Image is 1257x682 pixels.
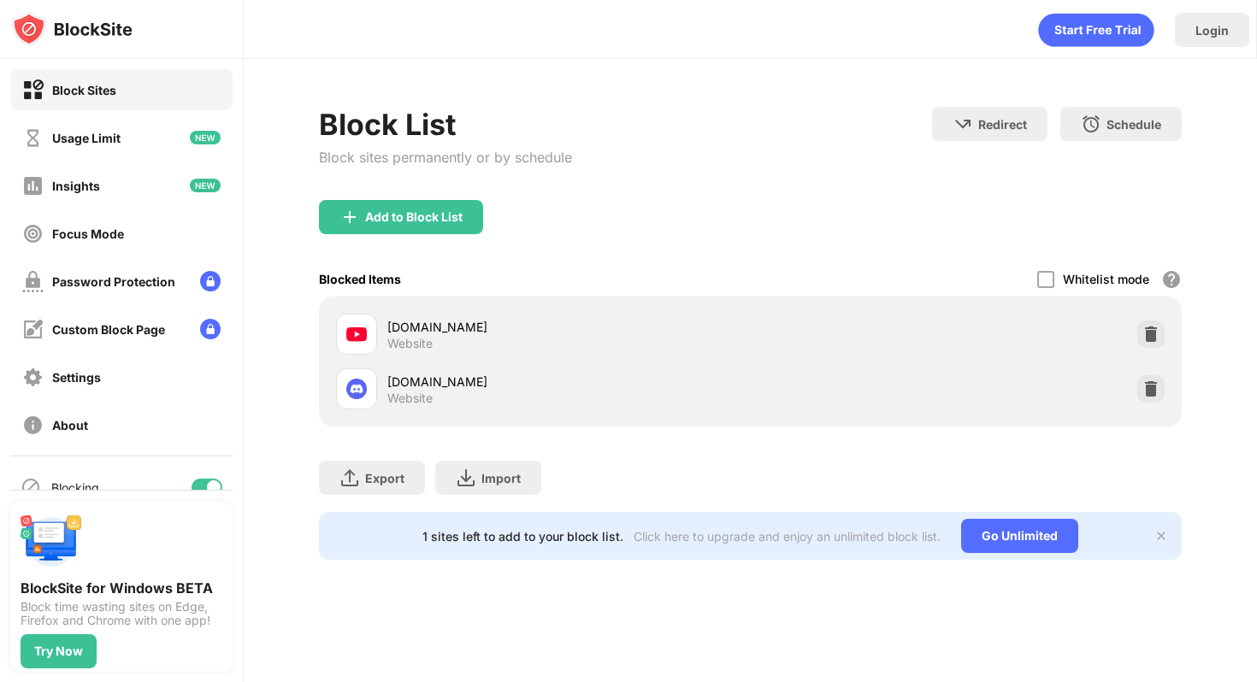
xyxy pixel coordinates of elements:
div: Export [365,471,404,485]
div: Schedule [1107,117,1161,132]
div: Go Unlimited [961,519,1078,553]
img: favicons [346,324,367,344]
img: x-button.svg [1154,529,1168,543]
div: Login [1195,23,1229,38]
div: Focus Mode [52,226,124,241]
img: time-usage-off.svg [22,127,44,149]
img: settings-off.svg [22,367,44,388]
img: new-icon.svg [190,131,221,144]
div: [DOMAIN_NAME] [387,373,750,391]
div: Custom Block Page [52,322,165,337]
img: focus-off.svg [22,223,44,244]
div: Usage Limit [52,131,121,145]
img: block-on.svg [22,79,44,101]
div: Add to Block List [365,210,463,224]
img: new-icon.svg [190,179,221,192]
div: Website [387,336,433,351]
div: Blocked Items [319,272,401,286]
div: Blocking [51,480,99,495]
div: Redirect [978,117,1027,132]
div: Insights [52,179,100,193]
div: Block Sites [52,83,116,97]
img: password-protection-off.svg [22,271,44,292]
img: blocking-icon.svg [21,477,41,497]
img: logo-blocksite.svg [12,12,133,46]
div: Block time wasting sites on Edge, Firefox and Chrome with one app! [21,600,222,627]
div: 1 sites left to add to your block list. [422,529,623,544]
img: push-desktop.svg [21,511,82,573]
div: Import [481,471,521,485]
div: Click here to upgrade and enjoy an unlimited block list. [634,529,941,544]
div: Settings [52,370,101,385]
div: Website [387,391,433,406]
div: Block sites permanently or by schedule [319,149,572,166]
div: [DOMAIN_NAME] [387,318,750,336]
div: Whitelist mode [1063,272,1149,286]
div: Block List [319,107,572,142]
img: lock-menu.svg [200,319,221,339]
img: about-off.svg [22,414,44,436]
div: About [52,418,88,432]
img: favicons [346,379,367,399]
img: insights-off.svg [22,175,44,197]
div: BlockSite for Windows BETA [21,579,222,597]
img: lock-menu.svg [200,271,221,291]
div: Try Now [34,644,83,658]
div: Password Protection [52,274,175,289]
img: customize-block-page-off.svg [22,319,44,340]
div: animation [1038,13,1154,47]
